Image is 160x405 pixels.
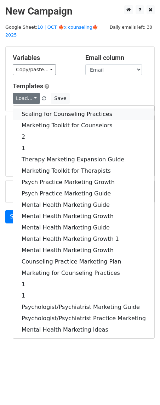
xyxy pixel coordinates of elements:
[13,131,154,143] a: 2
[13,64,56,75] a: Copy/paste...
[13,188,154,199] a: Psych Practice Marketing Guide
[5,210,29,223] a: Send
[13,82,43,90] a: Templates
[13,324,154,335] a: Mental Health Marketing Ideas
[107,23,155,31] span: Daily emails left: 30
[13,256,154,267] a: Counseling Practice Marketing Plan
[85,54,147,62] h5: Email column
[13,301,154,313] a: Psychologist/Psychiatrist Marketing Guide
[13,279,154,290] a: 1
[13,154,154,165] a: Therapy Marketing Expansion Guide
[13,211,154,222] a: Mental Health Marketing Growth
[13,109,154,120] a: Scaling for Counseling Practices
[13,93,40,104] a: Load...
[5,24,98,38] small: Google Sheet:
[51,93,69,104] button: Save
[13,177,154,188] a: Psych Practice Marketing Growth
[13,290,154,301] a: 1
[13,245,154,256] a: Mental Health Marketing Growth
[125,371,160,405] iframe: Chat Widget
[13,267,154,279] a: Marketing for Counseling Practices
[13,54,75,62] h5: Variables
[13,313,154,324] a: Psychologist/Psychiatrist Practice Marketing
[107,24,155,30] a: Daily emails left: 30
[13,199,154,211] a: Mental Health Marketing Guide
[13,120,154,131] a: Marketing Toolkit for Counselors
[13,165,154,177] a: Marketing Toolkit for Therapists
[13,233,154,245] a: Mental Health Marketing Growth 1
[5,5,155,17] h2: New Campaign
[13,143,154,154] a: 1
[5,24,98,38] a: 10 | OCT 🍁x counseling🍁 2025
[13,222,154,233] a: Mental Health Marketing Guide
